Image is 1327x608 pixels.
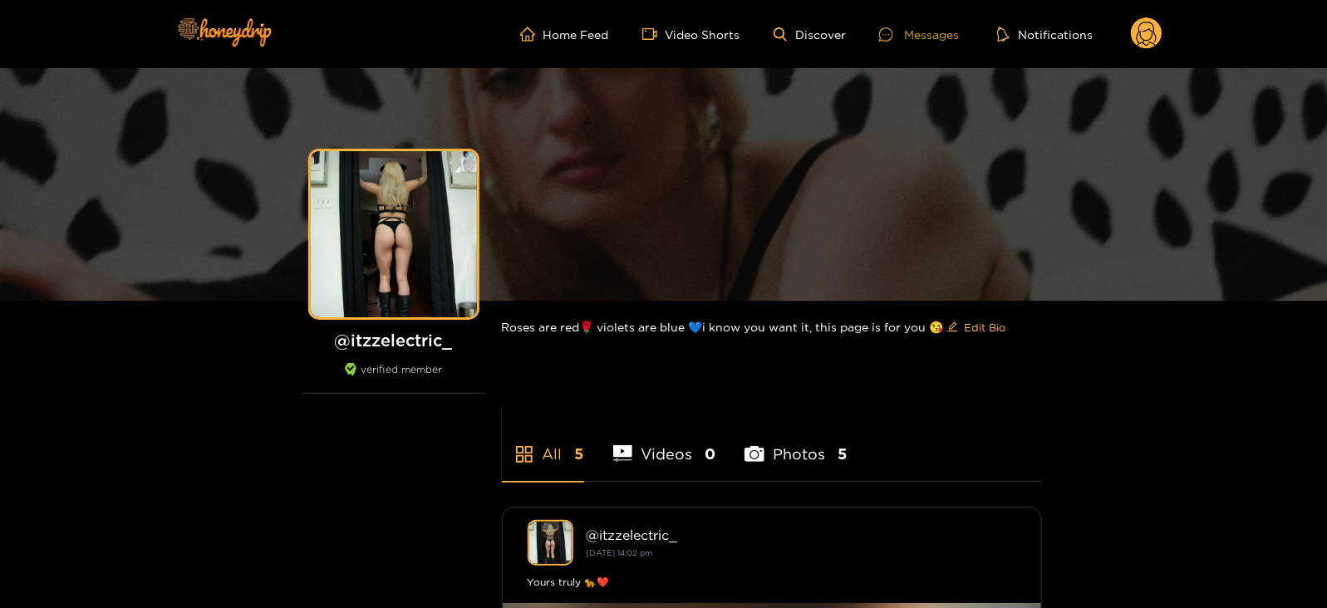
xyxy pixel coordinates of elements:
span: appstore [514,444,534,464]
span: edit [947,321,958,334]
button: editEdit Bio [944,314,1010,341]
span: 5 [838,444,847,464]
span: 0 [705,444,715,464]
span: home [520,27,543,42]
span: video-camera [642,27,666,42]
span: Edit Bio [965,319,1006,336]
div: @ itzzelectric_ [587,527,1016,542]
li: Photos [745,406,847,481]
div: Yours truly 🐆❤️ [528,574,1016,591]
li: Videos [613,406,716,481]
button: Notifications [992,26,1098,42]
div: Roses are red🌹 violets are blue 💙i know you want it, this page is for you 😘 [502,301,1042,354]
img: itzzelectric_ [528,520,573,566]
span: 5 [575,444,584,464]
h1: @ itzzelectric_ [302,330,485,351]
div: Messages [879,25,959,44]
a: Home Feed [520,27,609,42]
a: Discover [774,27,846,42]
div: verified member [302,363,485,394]
small: [DATE] 14:02 pm [587,548,653,557]
a: Video Shorts [642,27,740,42]
li: All [502,406,584,481]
